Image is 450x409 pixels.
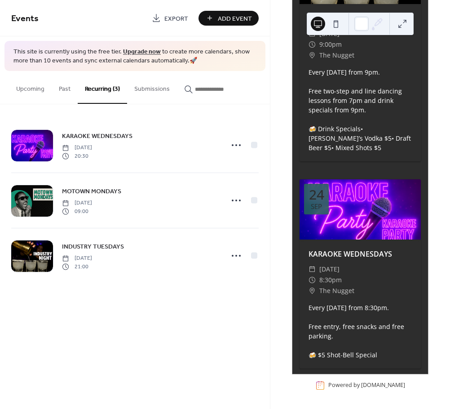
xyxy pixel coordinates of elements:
[62,254,92,262] span: [DATE]
[309,275,316,285] div: ​
[319,50,354,61] span: The Nugget
[123,46,161,58] a: Upgrade now
[78,71,127,104] button: Recurring (3)
[328,382,405,389] div: Powered by
[300,67,421,152] div: Every [DATE] from 9pm. Free two-step and line dancing lessons from 7pm and drink specials from 9p...
[319,264,340,275] span: [DATE]
[145,11,195,26] a: Export
[127,71,177,103] button: Submissions
[218,14,252,23] span: Add Event
[62,131,132,141] a: KARAOKE WEDNESDAYS
[300,13,421,24] div: INDUSTRY TUESDAYS
[309,39,316,50] div: ​
[62,262,92,271] span: 21:00
[319,285,354,296] span: The Nugget
[311,203,322,210] div: Sep
[300,303,421,360] div: Every [DATE] from 8:30pm. Free entry, free snacks and free parking. 🍻 $5 Shot-Bell Special
[309,264,316,275] div: ​
[62,242,124,252] span: INDUSTRY TUESDAYS
[52,71,78,103] button: Past
[361,382,405,389] a: [DOMAIN_NAME]
[62,152,92,160] span: 20:30
[319,275,342,285] span: 8:30pm
[309,285,316,296] div: ​
[62,144,92,152] span: [DATE]
[62,241,124,252] a: INDUSTRY TUESDAYS
[300,249,421,259] div: KARAOKE WEDNESDAYS
[62,199,92,207] span: [DATE]
[62,187,121,196] span: MOTOWN MONDAYS
[13,48,256,65] span: This site is currently using the free tier. to create more calendars, show more than 10 events an...
[62,132,132,141] span: KARAOKE WEDNESDAYS
[11,10,39,27] span: Events
[309,188,324,201] div: 24
[164,14,188,23] span: Export
[9,71,52,103] button: Upcoming
[309,50,316,61] div: ​
[62,186,121,196] a: MOTOWN MONDAYS
[62,207,92,215] span: 09:00
[199,11,259,26] button: Add Event
[319,39,342,50] span: 9:00pm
